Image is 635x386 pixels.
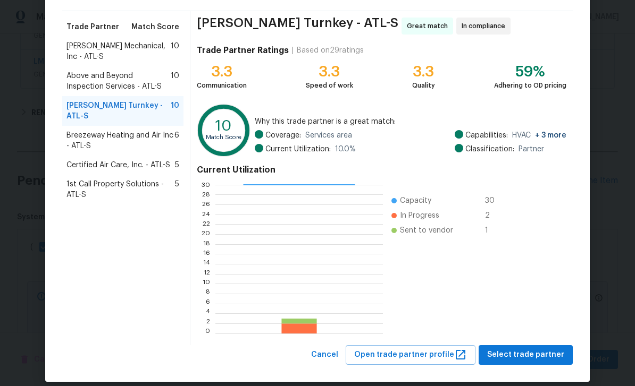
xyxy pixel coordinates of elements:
[202,182,210,188] text: 30
[202,201,210,208] text: 26
[197,66,247,77] div: 3.3
[465,130,508,141] span: Capabilities:
[306,80,353,91] div: Speed of work
[487,348,564,362] span: Select trade partner
[171,100,179,122] span: 10
[311,348,338,362] span: Cancel
[412,66,435,77] div: 3.3
[174,130,179,151] span: 6
[485,195,502,206] span: 30
[255,116,566,127] span: Why this trade partner is a great match:
[206,310,210,316] text: 4
[479,345,573,365] button: Select trade partner
[197,80,247,91] div: Communication
[171,41,179,62] span: 10
[197,165,566,175] h4: Current Utilization
[462,21,509,31] span: In compliance
[206,320,210,327] text: 2
[131,22,179,32] span: Match Score
[66,71,171,92] span: Above and Beyond Inspection Services - ATL-S
[465,144,514,155] span: Classification:
[215,118,232,133] text: 10
[175,160,179,170] span: 5
[66,179,175,200] span: 1st Call Property Solutions - ATL-S
[205,330,210,337] text: 0
[535,132,566,139] span: + 3 more
[197,45,289,56] h4: Trade Partner Ratings
[66,160,170,170] span: Certified Air Care, Inc. - ATL-S
[265,144,331,155] span: Current Utilization:
[407,21,452,31] span: Great match
[206,290,210,297] text: 8
[306,66,353,77] div: 3.3
[265,130,301,141] span: Coverage:
[400,195,431,206] span: Capacity
[206,134,241,140] text: Match Score
[412,80,435,91] div: Quality
[202,211,210,218] text: 24
[202,231,210,237] text: 20
[171,71,179,92] span: 10
[305,130,352,141] span: Services area
[203,241,210,247] text: 18
[202,191,210,198] text: 28
[203,280,210,287] text: 10
[203,261,210,267] text: 14
[297,45,364,56] div: Based on 29 ratings
[335,144,356,155] span: 10.0 %
[400,225,453,236] span: Sent to vendor
[485,225,502,236] span: 1
[66,22,119,32] span: Trade Partner
[519,144,544,155] span: Partner
[512,130,566,141] span: HVAC
[66,41,171,62] span: [PERSON_NAME] Mechanical, Inc - ATL-S
[494,66,566,77] div: 59%
[197,18,398,35] span: [PERSON_NAME] Turnkey - ATL-S
[203,251,210,257] text: 16
[175,179,179,200] span: 5
[346,345,475,365] button: Open trade partner profile
[289,45,297,56] div: |
[66,130,174,151] span: Breezeway Heating and Air Inc - ATL-S
[485,210,502,221] span: 2
[66,100,171,122] span: [PERSON_NAME] Turnkey - ATL-S
[203,221,210,227] text: 22
[206,301,210,307] text: 6
[204,271,210,277] text: 12
[307,345,342,365] button: Cancel
[400,210,439,221] span: In Progress
[494,80,566,91] div: Adhering to OD pricing
[354,348,467,362] span: Open trade partner profile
